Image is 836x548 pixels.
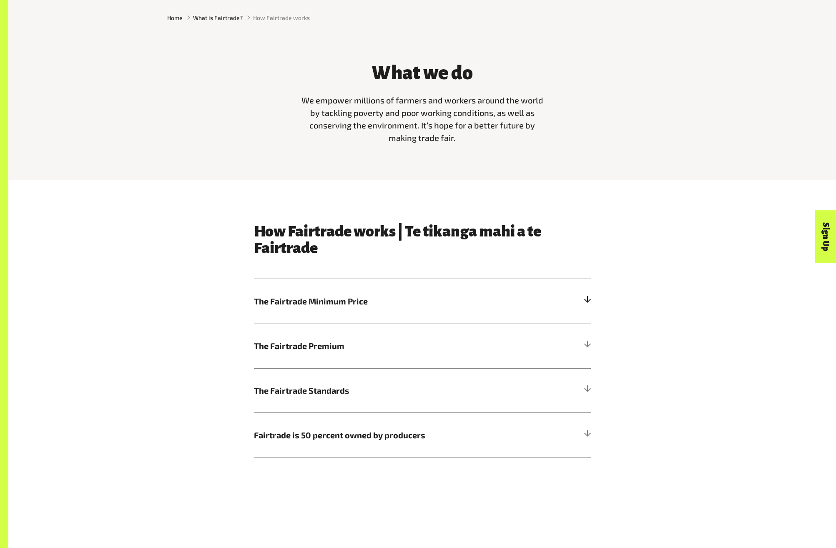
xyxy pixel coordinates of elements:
[253,13,310,22] span: How Fairtrade works
[301,95,543,143] span: We empower millions of farmers and workers around the world by tackling poverty and poor working ...
[254,339,507,352] span: The Fairtrade Premium
[254,384,507,397] span: The Fairtrade Standards
[193,13,243,22] a: What is Fairtrade?
[254,223,591,256] h3: How Fairtrade works | Te tikanga mahi a te Fairtrade
[254,429,507,441] span: Fairtrade is 50 percent owned by producers
[254,295,507,307] span: The Fairtrade Minimum Price
[297,63,547,83] h3: What we do
[167,13,183,22] a: Home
